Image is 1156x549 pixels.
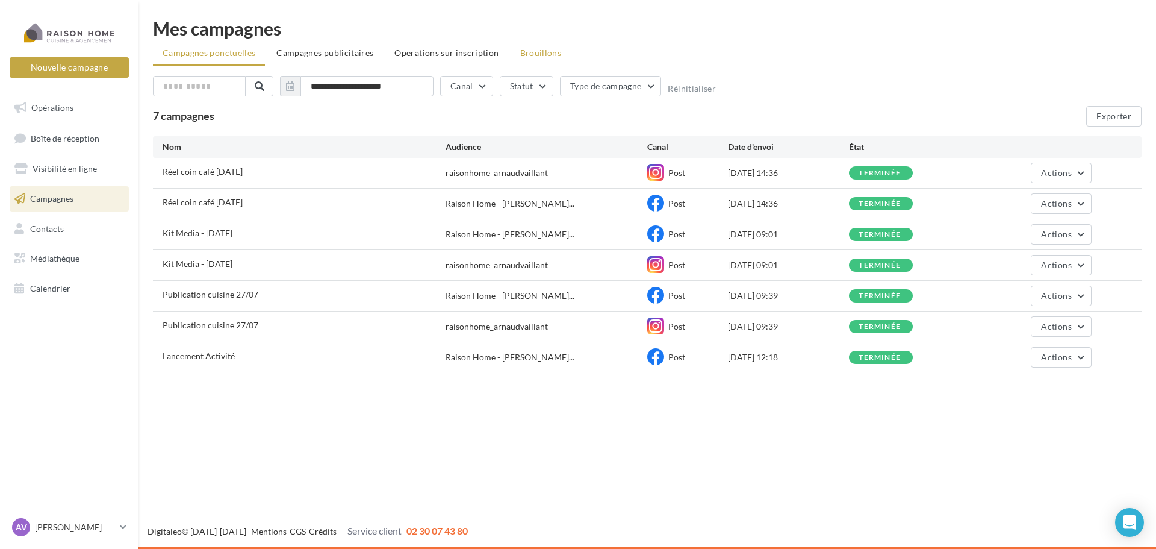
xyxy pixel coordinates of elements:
span: © [DATE]-[DATE] - - - [148,526,468,536]
span: Post [668,290,685,301]
div: Mes campagnes [153,19,1142,37]
button: Actions [1031,224,1091,245]
div: Open Intercom Messenger [1115,508,1144,537]
div: [DATE] 09:39 [728,290,849,302]
a: Contacts [7,216,131,242]
span: Calendrier [30,283,70,293]
div: [DATE] 09:39 [728,321,849,333]
a: Boîte de réception [7,125,131,151]
div: terminée [859,292,901,300]
span: Kit Media - 2 Août 2025 [163,259,232,269]
span: Raison Home - [PERSON_NAME]... [446,290,574,302]
a: Opérations [7,95,131,121]
a: Campagnes [7,186,131,212]
span: Post [668,168,685,178]
span: Médiathèque [30,253,79,263]
span: 7 campagnes [153,109,214,122]
div: Canal [647,141,728,153]
span: Campagnes [30,193,73,204]
a: Digitaleo [148,526,182,536]
span: Actions [1041,321,1071,331]
a: Mentions [251,526,287,536]
button: Actions [1031,163,1091,183]
button: Actions [1031,286,1091,306]
button: Actions [1031,316,1091,337]
div: [DATE] 14:36 [728,198,849,210]
span: Post [668,352,685,362]
button: Actions [1031,347,1091,368]
div: terminée [859,262,901,269]
span: Actions [1041,290,1071,301]
button: Actions [1031,255,1091,275]
div: raisonhome_arnaudvaillant [446,321,548,333]
p: [PERSON_NAME] [35,521,115,533]
span: Raison Home - [PERSON_NAME]... [446,351,574,363]
span: Actions [1041,198,1071,209]
span: AV [16,521,27,533]
a: Visibilité en ligne [7,156,131,181]
span: Operations sur inscription [394,48,499,58]
span: Raison Home - [PERSON_NAME]... [446,198,574,210]
div: Audience [446,141,647,153]
span: Post [668,260,685,270]
a: CGS [290,526,306,536]
button: Nouvelle campagne [10,57,129,78]
div: terminée [859,169,901,177]
span: Réel coin café 25/08/25 [163,197,243,207]
span: Actions [1041,260,1071,270]
span: Kit Media - 2 Août 2025 [163,228,232,238]
a: Médiathèque [7,246,131,271]
span: Lancement Activité [163,351,235,361]
div: [DATE] 12:18 [728,351,849,363]
button: Actions [1031,193,1091,214]
a: Crédits [309,526,337,536]
button: Exporter [1086,106,1142,127]
span: Visibilité en ligne [33,163,97,174]
a: AV [PERSON_NAME] [10,516,129,539]
div: [DATE] 09:01 [728,228,849,240]
span: Post [668,229,685,239]
div: terminée [859,354,901,362]
div: terminée [859,323,901,331]
div: raisonhome_arnaudvaillant [446,259,548,271]
span: Post [668,198,685,209]
span: Actions [1041,352,1071,362]
button: Statut [500,76,553,96]
span: Post [668,321,685,331]
span: Opérations [31,102,73,113]
button: Réinitialiser [668,84,716,93]
span: Réel coin café 25/08/25 [163,166,243,177]
span: Actions [1041,229,1071,239]
div: [DATE] 09:01 [728,259,849,271]
span: Actions [1041,168,1071,178]
a: Calendrier [7,276,131,301]
div: Nom [163,141,446,153]
div: terminée [859,200,901,208]
div: [DATE] 14:36 [728,167,849,179]
span: Brouillons [520,48,562,58]
span: 02 30 07 43 80 [406,525,468,536]
div: Date d'envoi [728,141,849,153]
div: raisonhome_arnaudvaillant [446,167,548,179]
span: Service client [347,525,402,536]
div: État [849,141,970,153]
span: Raison Home - [PERSON_NAME]... [446,228,574,240]
button: Canal [440,76,493,96]
span: Campagnes publicitaires [276,48,373,58]
span: Contacts [30,223,64,233]
button: Type de campagne [560,76,662,96]
span: Publication cuisine 27/07 [163,289,258,300]
span: Publication cuisine 27/07 [163,320,258,330]
span: Boîte de réception [31,133,99,143]
div: terminée [859,231,901,239]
